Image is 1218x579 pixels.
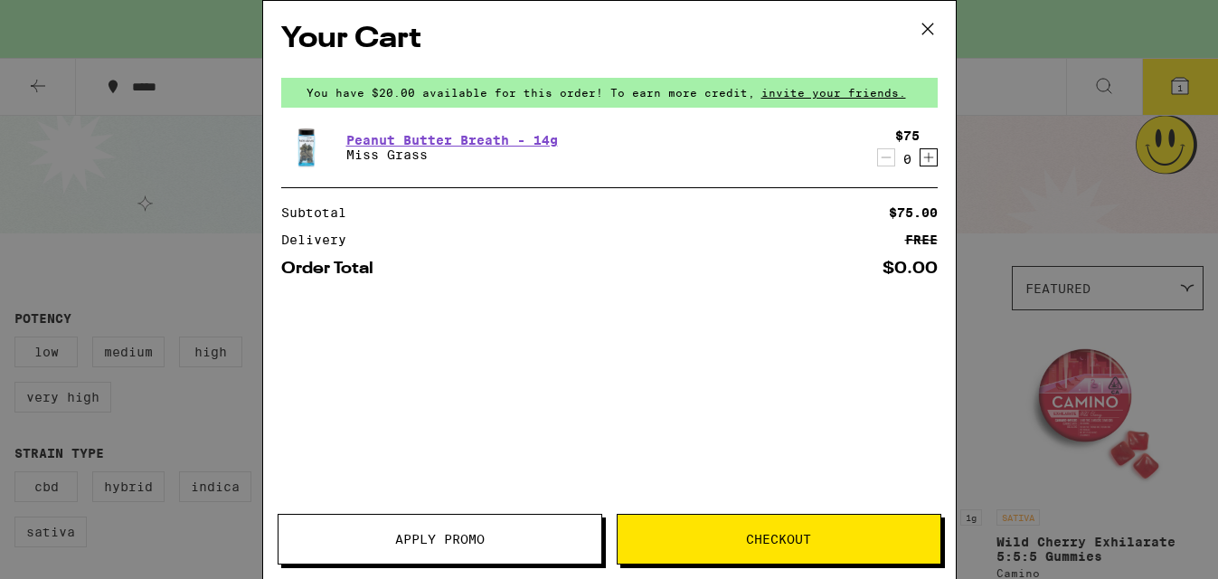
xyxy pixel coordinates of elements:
div: $75 [895,128,920,143]
h2: Your Cart [281,19,938,60]
button: Apply Promo [278,514,602,565]
button: Increment [920,148,938,166]
div: 0 [895,152,920,166]
button: Checkout [617,514,941,565]
div: $0.00 [883,261,938,277]
div: You have $20.00 available for this order! To earn more credit,invite your friends. [281,78,938,108]
span: You have $20.00 available for this order! To earn more credit, [307,87,755,99]
img: Miss Grass - Peanut Butter Breath - 14g [281,122,332,173]
p: Miss Grass [346,147,558,162]
span: invite your friends. [755,87,912,99]
div: $75.00 [889,206,938,219]
div: Order Total [281,261,386,277]
a: Peanut Butter Breath - 14g [346,133,558,147]
div: Subtotal [281,206,359,219]
div: FREE [905,233,938,246]
iframe: Opens a widget where you can find more information [1102,525,1200,570]
button: Decrement [877,148,895,166]
div: Delivery [281,233,359,246]
span: Checkout [746,533,811,546]
span: Apply Promo [395,533,485,546]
